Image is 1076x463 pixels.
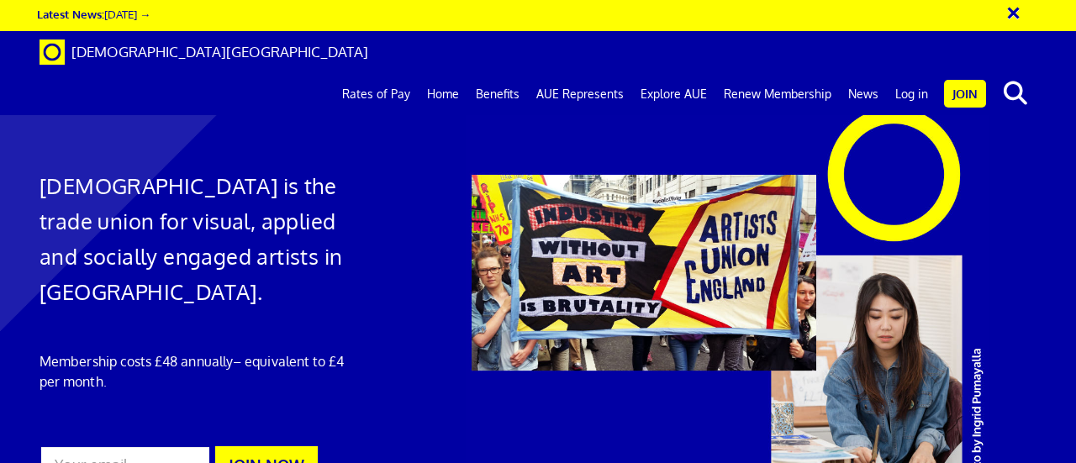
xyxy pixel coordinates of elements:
[40,168,355,309] h1: [DEMOGRAPHIC_DATA] is the trade union for visual, applied and socially engaged artists in [GEOGRA...
[632,73,715,115] a: Explore AUE
[334,73,419,115] a: Rates of Pay
[715,73,840,115] a: Renew Membership
[71,43,368,61] span: [DEMOGRAPHIC_DATA][GEOGRAPHIC_DATA]
[37,7,104,21] strong: Latest News:
[989,76,1041,111] button: search
[528,73,632,115] a: AUE Represents
[840,73,887,115] a: News
[944,80,986,108] a: Join
[37,7,150,21] a: Latest News:[DATE] →
[887,73,936,115] a: Log in
[27,31,381,73] a: Brand [DEMOGRAPHIC_DATA][GEOGRAPHIC_DATA]
[467,73,528,115] a: Benefits
[40,351,355,392] p: Membership costs £48 annually – equivalent to £4 per month.
[419,73,467,115] a: Home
